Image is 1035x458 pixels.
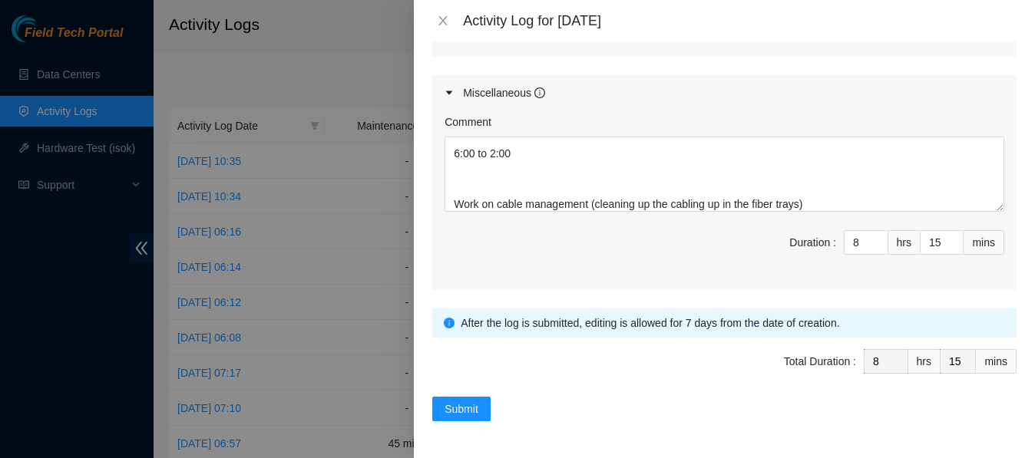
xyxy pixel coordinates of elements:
[908,349,941,374] div: hrs
[432,75,1017,110] div: Miscellaneous info-circle
[461,315,1005,331] div: After the log is submitted, editing is allowed for 7 days from the date of creation.
[463,84,545,101] div: Miscellaneous
[463,12,1017,29] div: Activity Log for [DATE]
[444,318,455,328] span: info-circle
[437,15,449,27] span: close
[432,14,454,28] button: Close
[888,230,921,255] div: hrs
[976,349,1017,374] div: mins
[432,397,491,421] button: Submit
[445,88,454,97] span: caret-right
[445,400,478,417] span: Submit
[534,87,545,98] span: info-circle
[784,353,856,370] div: Total Duration :
[789,234,836,251] div: Duration :
[445,114,491,130] label: Comment
[445,137,1004,212] textarea: Comment
[964,230,1004,255] div: mins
